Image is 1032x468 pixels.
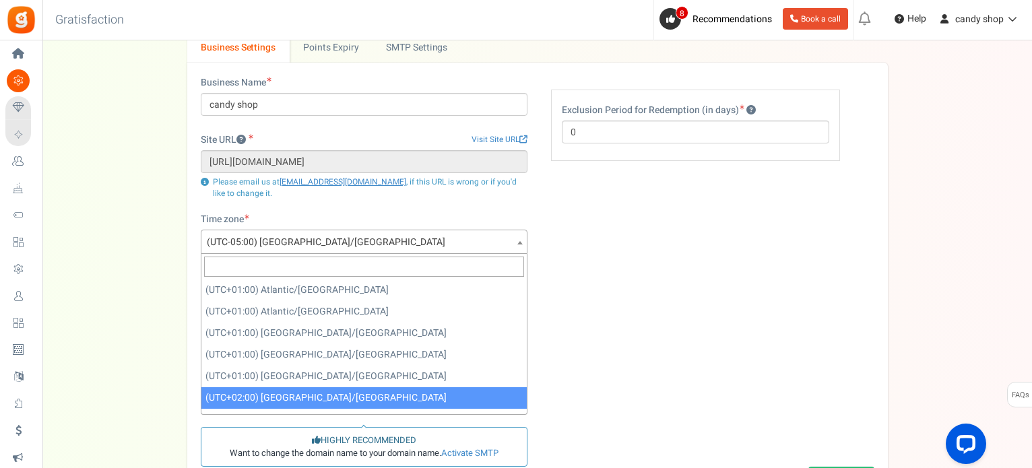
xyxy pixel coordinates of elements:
a: 8 Recommendations [659,8,777,30]
label: Business Name [201,76,271,90]
li: (UTC+02:00) [GEOGRAPHIC_DATA]/[GEOGRAPHIC_DATA] [201,387,527,409]
a: Points Expiry [290,32,373,63]
span: FAQs [1011,382,1029,408]
img: Gratisfaction [6,5,36,35]
a: Help [889,8,932,30]
span: 8 [676,6,688,20]
input: http://www.example.com [201,150,527,173]
span: Recommendations [692,12,772,26]
label: Site URL [201,133,253,147]
p: Please email us at , if this URL is wrong or if you'd like to change it. [201,176,527,199]
a: Book a call [783,8,848,30]
span: candy shop [955,12,1004,26]
input: Your business name [201,93,527,116]
li: (UTC+01:00) [GEOGRAPHIC_DATA]/[GEOGRAPHIC_DATA] [201,344,527,366]
a: SMTP Settings [373,32,493,63]
li: (UTC+01:00) Atlantic/[GEOGRAPHIC_DATA] [201,279,527,301]
span: HIGHLY RECOMMENDED [312,434,416,447]
span: (UTC-05:00) America/Chicago [201,230,527,255]
label: Exclusion Period for Redemption (in days) [562,104,756,117]
h3: Gratisfaction [40,7,139,34]
li: (UTC+02:00) [GEOGRAPHIC_DATA]/[GEOGRAPHIC_DATA] [201,409,527,430]
li: (UTC+01:00) Atlantic/[GEOGRAPHIC_DATA] [201,301,527,323]
label: Time zone [201,213,249,226]
a: Business Settings [187,32,290,63]
a: Visit Site URL [472,134,527,145]
span: Want to change the domain name to your domain name. [230,447,498,460]
li: (UTC+01:00) [GEOGRAPHIC_DATA]/[GEOGRAPHIC_DATA] [201,323,527,344]
span: Help [904,12,926,26]
li: (UTC+01:00) [GEOGRAPHIC_DATA]/[GEOGRAPHIC_DATA] [201,366,527,387]
span: (UTC-05:00) America/Chicago [201,230,527,254]
a: [EMAIL_ADDRESS][DOMAIN_NAME] [280,176,406,188]
a: Activate SMTP [441,446,498,459]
